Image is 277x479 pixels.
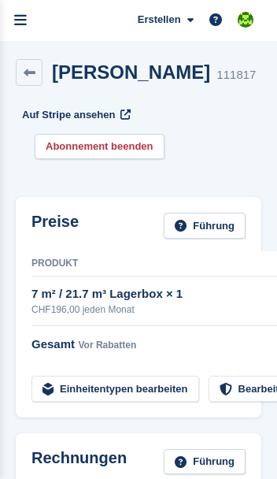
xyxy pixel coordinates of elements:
h2: Preise [31,213,79,239]
a: Einheitentypen bearbeiten [31,376,199,402]
a: Führung [164,449,246,475]
span: Auf Stripe ansehen [22,107,115,123]
div: 111817 [216,66,256,84]
h2: Rechnungen [31,449,127,475]
span: Vor Rabatten [78,340,136,351]
a: Abonnement beenden [35,134,164,160]
h2: [PERSON_NAME] [52,61,210,83]
a: Auf Stripe ansehen [16,102,134,128]
span: Erstellen [138,12,181,28]
a: Führung [164,213,246,239]
img: Stefano [238,12,253,28]
span: Gesamt [31,337,75,351]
